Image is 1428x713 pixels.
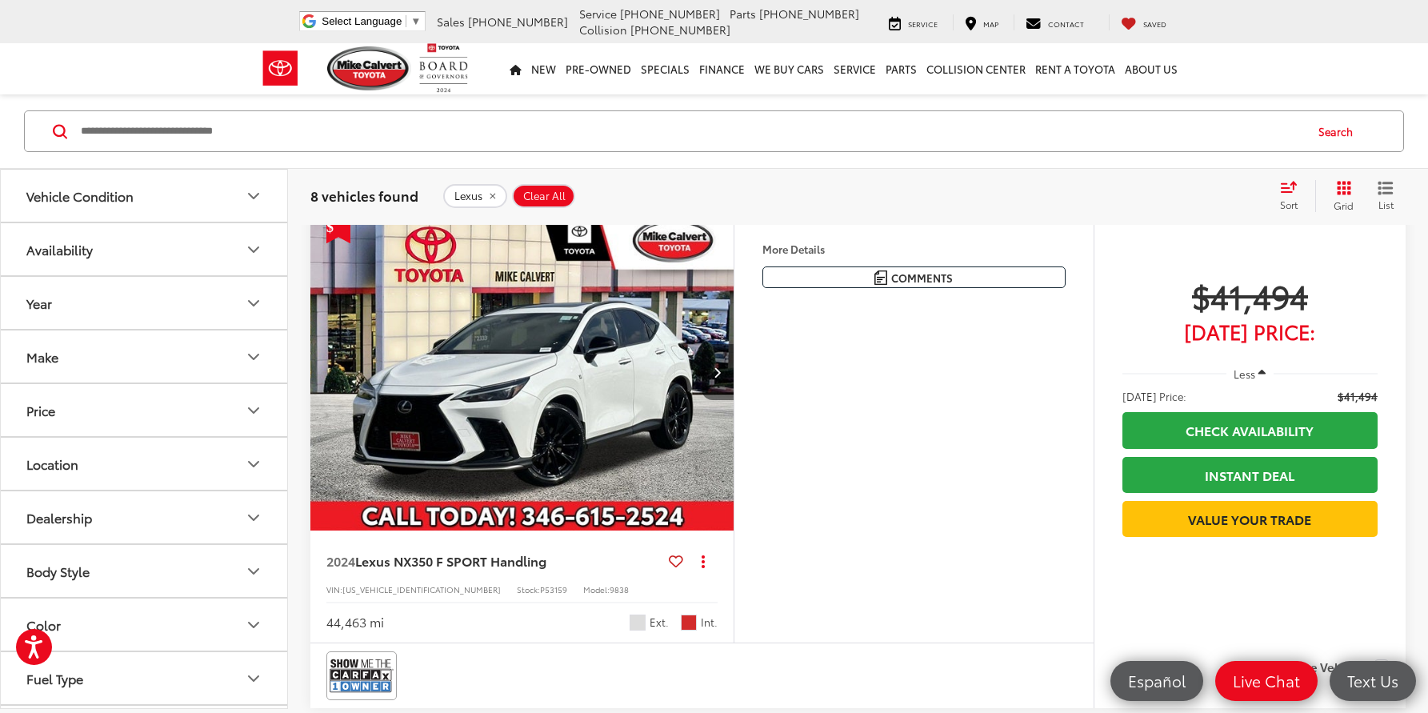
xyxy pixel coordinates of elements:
span: Service [579,6,617,22]
button: ColorColor [1,599,289,651]
img: Mike Calvert Toyota [327,46,412,90]
button: Next image [702,344,734,400]
button: List View [1366,180,1406,212]
input: Search by Make, Model, or Keyword [79,112,1303,150]
a: Check Availability [1122,412,1378,448]
button: remove Lexus [443,184,507,208]
span: Service [908,18,938,29]
span: Contact [1048,18,1084,29]
a: Pre-Owned [561,43,636,94]
button: DealershipDealership [1,491,289,543]
span: P53159 [540,583,567,595]
span: Stock: [517,583,540,595]
div: Vehicle Condition [244,186,263,206]
span: 2024 [326,551,355,570]
span: [US_VEHICLE_IDENTIFICATION_NUMBER] [342,583,501,595]
a: About Us [1120,43,1182,94]
span: Map [983,18,998,29]
span: Int. [701,615,718,630]
a: My Saved Vehicles [1109,14,1178,30]
span: Lexus [454,190,482,202]
div: Dealership [244,508,263,527]
div: 2024 Lexus NX 350 F SPORT Handling 0 [310,213,735,531]
a: Service [829,43,881,94]
a: Home [505,43,526,94]
span: $41,494 [1122,275,1378,315]
span: [PHONE_NUMBER] [468,14,568,30]
span: Lexus NX [355,551,411,570]
div: Body Style [26,563,90,579]
div: Price [26,403,55,418]
div: Make [244,347,263,367]
span: Ext. [650,615,669,630]
a: 2024Lexus NX350 F SPORT Handling [326,552,662,570]
button: Actions [690,547,718,575]
span: Select Language [322,15,402,27]
span: Español [1120,671,1194,691]
span: VIN: [326,583,342,595]
span: Sort [1280,198,1298,211]
a: Live Chat [1215,661,1318,701]
span: Saved [1143,18,1166,29]
div: Make [26,349,58,364]
span: 350 F SPORT Handling [411,551,546,570]
span: Comments [891,270,953,286]
img: 2024 Lexus NX 350 F SPORT Handling [310,213,735,532]
div: Body Style [244,562,263,581]
img: Toyota [250,42,310,94]
button: PricePrice [1,384,289,436]
a: Collision Center [922,43,1030,94]
div: Year [244,294,263,313]
div: Dealership [26,510,92,525]
span: Collision [579,22,627,38]
button: MakeMake [1,330,289,383]
button: Comments [762,266,1066,288]
a: Parts [881,43,922,94]
div: Location [26,456,78,471]
a: Map [953,14,1010,30]
h4: More Details [762,243,1066,254]
div: Fuel Type [244,669,263,688]
div: 44,463 mi [326,613,384,631]
span: Model: [583,583,610,595]
button: Search [1303,111,1376,151]
button: Vehicle ConditionVehicle Condition [1,170,289,222]
span: Live Chat [1225,671,1308,691]
span: Circuit Red [681,615,697,631]
span: Sales [437,14,465,30]
div: Color [26,617,61,632]
span: [DATE] Price: [1122,323,1378,339]
a: Value Your Trade [1122,501,1378,537]
div: Location [244,455,263,474]
a: Select Language​ [322,15,421,27]
a: Finance [694,43,750,94]
button: Fuel TypeFuel Type [1,652,289,704]
img: Comments [874,270,887,284]
a: Instant Deal [1122,457,1378,493]
a: Rent a Toyota [1030,43,1120,94]
img: CarFax One Owner [330,655,394,697]
span: [DATE] Price: [1122,388,1186,404]
span: [PHONE_NUMBER] [759,6,859,22]
span: Less [1234,367,1255,381]
span: Ultra White [630,615,646,631]
a: Specials [636,43,694,94]
a: Español [1110,661,1203,701]
a: Contact [1014,14,1096,30]
button: YearYear [1,277,289,329]
div: Year [26,295,52,310]
a: Service [877,14,950,30]
span: 8 vehicles found [310,186,418,205]
span: Clear All [523,190,566,202]
div: Price [244,401,263,420]
span: Parts [730,6,756,22]
div: Vehicle Condition [26,188,134,203]
span: Grid [1334,198,1354,212]
span: $41,494 [1338,388,1378,404]
div: Color [244,615,263,635]
span: dropdown dots [702,555,705,567]
button: LocationLocation [1,438,289,490]
div: Fuel Type [26,671,83,686]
